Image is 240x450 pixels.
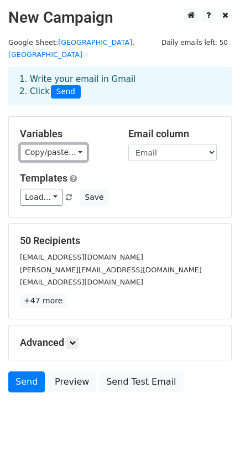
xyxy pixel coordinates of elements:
[128,128,220,140] h5: Email column
[158,37,232,49] span: Daily emails left: 50
[20,266,202,274] small: [PERSON_NAME][EMAIL_ADDRESS][DOMAIN_NAME]
[20,294,66,308] a: +47 more
[20,337,220,349] h5: Advanced
[20,253,143,261] small: [EMAIL_ADDRESS][DOMAIN_NAME]
[20,144,87,161] a: Copy/paste...
[8,8,232,27] h2: New Campaign
[20,128,112,140] h5: Variables
[51,85,81,99] span: Send
[20,278,143,286] small: [EMAIL_ADDRESS][DOMAIN_NAME]
[8,38,134,59] a: [GEOGRAPHIC_DATA], [GEOGRAPHIC_DATA]
[8,371,45,392] a: Send
[20,235,220,247] h5: 50 Recipients
[48,371,96,392] a: Preview
[11,73,229,99] div: 1. Write your email in Gmail 2. Click
[20,189,62,206] a: Load...
[185,397,240,450] iframe: Chat Widget
[158,38,232,46] a: Daily emails left: 50
[8,38,134,59] small: Google Sheet:
[99,371,183,392] a: Send Test Email
[20,172,67,184] a: Templates
[80,189,108,206] button: Save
